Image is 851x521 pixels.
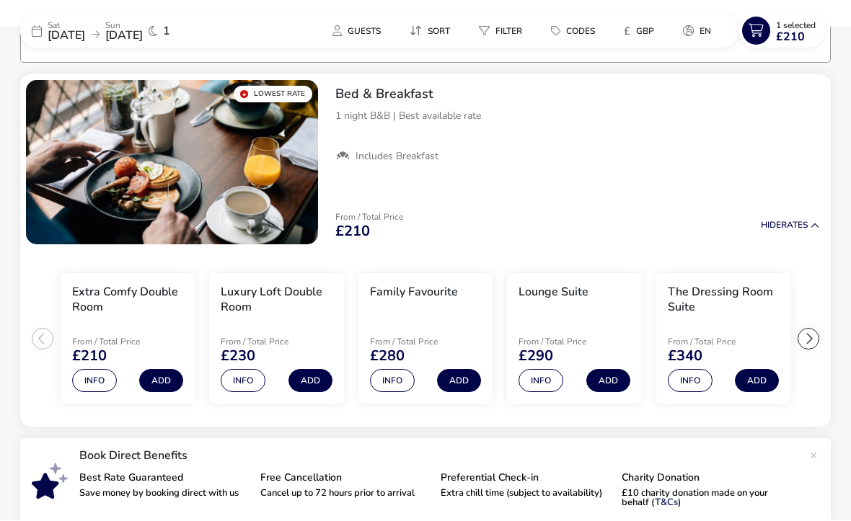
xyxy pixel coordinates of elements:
[539,21,607,42] button: Codes
[105,22,143,30] p: Sun
[398,21,462,42] button: Sort
[105,28,143,44] span: [DATE]
[79,450,802,462] p: Book Direct Benefits
[356,151,438,164] span: Includes Breakfast
[519,338,621,347] p: From / Total Price
[735,370,779,393] button: Add
[761,220,781,231] span: Hide
[48,28,85,44] span: [DATE]
[776,32,805,43] span: £210
[321,21,392,42] button: Guests
[370,338,472,347] p: From / Total Price
[668,285,779,316] h3: The Dressing Room Suite
[260,473,430,484] p: Free Cancellation
[221,285,332,316] h3: Luxury Loft Double Room
[671,21,723,42] button: en
[519,370,563,393] button: Info
[519,349,553,364] span: £290
[467,21,539,42] naf-pibe-menu-bar-item: Filter
[335,213,403,222] p: From / Total Price
[72,285,183,316] h3: Extra Comfy Double Room
[202,268,350,411] swiper-slide: 2 / 6
[72,370,117,393] button: Info
[351,268,500,411] swiper-slide: 3 / 6
[668,338,770,347] p: From / Total Price
[441,489,610,499] p: Extra chill time (subject to availability)
[428,26,450,37] span: Sort
[700,26,711,37] span: en
[370,285,458,300] h3: Family Favourite
[437,370,481,393] button: Add
[79,473,249,484] p: Best Rate Guaranteed
[48,22,85,30] p: Sat
[671,21,728,42] naf-pibe-menu-bar-item: en
[288,370,332,393] button: Add
[624,25,630,39] i: £
[335,109,819,124] p: 1 night B&B | Best available rate
[738,14,831,48] naf-pibe-menu-bar-item: 1 Selected£210
[26,81,318,245] swiper-slide: 1 / 1
[668,370,713,393] button: Info
[234,86,312,103] div: Lowest Rate
[539,21,612,42] naf-pibe-menu-bar-item: Codes
[612,21,671,42] naf-pibe-menu-bar-item: £GBP
[668,349,702,364] span: £340
[79,489,249,499] p: Save money by booking direct with us
[324,75,831,176] div: Bed & Breakfast1 night B&B | Best available rateIncludes Breakfast
[53,268,202,411] swiper-slide: 1 / 6
[738,14,825,48] button: 1 Selected£210
[612,21,666,42] button: £GBP
[467,21,534,42] button: Filter
[441,473,610,484] p: Preferential Check-in
[495,26,522,37] span: Filter
[335,225,370,239] span: £210
[221,349,255,364] span: £230
[500,268,648,411] swiper-slide: 4 / 6
[163,26,170,37] span: 1
[586,370,630,393] button: Add
[761,221,819,231] button: HideRates
[370,349,405,364] span: £280
[370,370,415,393] button: Info
[321,21,398,42] naf-pibe-menu-bar-item: Guests
[622,473,791,484] p: Charity Donation
[72,349,107,364] span: £210
[335,86,819,103] h2: Bed & Breakfast
[398,21,467,42] naf-pibe-menu-bar-item: Sort
[20,14,237,48] div: Sat[DATE]Sun[DATE]1
[139,370,183,393] button: Add
[636,26,654,37] span: GBP
[221,370,265,393] button: Info
[655,496,678,509] a: T&Cs
[622,489,791,508] p: £10 charity donation made on your behalf ( )
[72,338,175,347] p: From / Total Price
[566,26,595,37] span: Codes
[348,26,381,37] span: Guests
[776,20,816,32] span: 1 Selected
[260,489,430,499] p: Cancel up to 72 hours prior to arrival
[519,285,588,300] h3: Lounge Suite
[221,338,323,347] p: From / Total Price
[649,268,798,411] swiper-slide: 5 / 6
